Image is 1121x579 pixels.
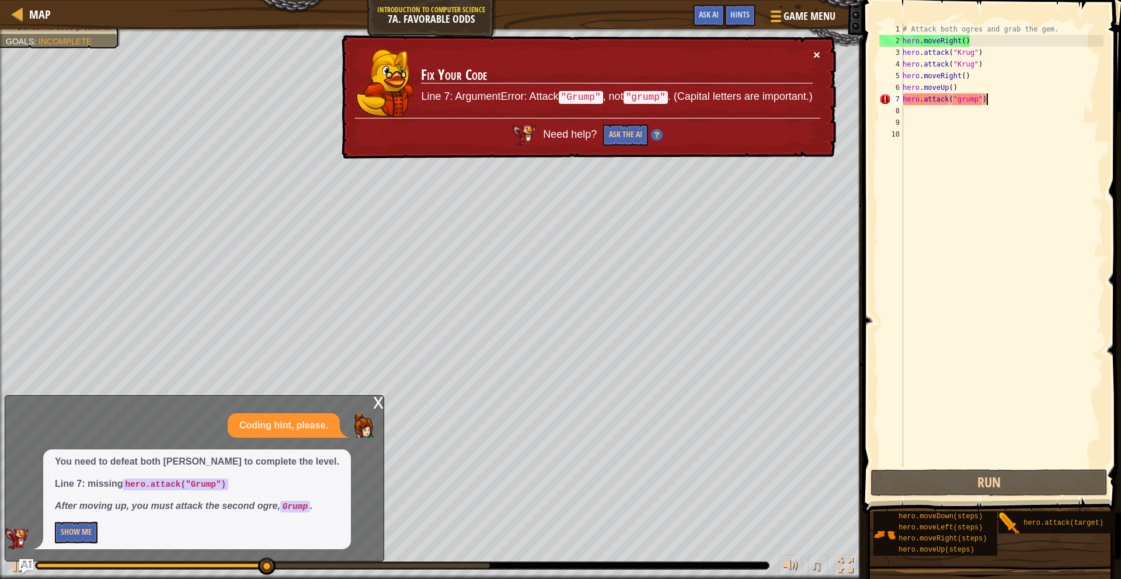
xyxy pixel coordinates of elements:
[813,48,820,61] button: ×
[351,414,375,438] img: Player
[356,49,414,117] img: duck_hushbaum.png
[879,58,903,70] div: 4
[6,555,29,579] button: ⌘ + P: Play
[513,124,536,145] img: AI
[761,5,843,32] button: Game Menu
[55,477,339,491] p: Line 7: missing
[123,479,228,490] code: hero.attack("Grump")
[871,469,1108,496] button: Run
[899,524,983,532] span: hero.moveLeft(steps)
[55,455,339,469] p: You need to defeat both [PERSON_NAME] to complete the level.
[5,528,29,549] img: AI
[421,67,812,83] h3: Fix Your Code
[808,555,828,579] button: ♫
[899,535,987,543] span: hero.moveRight(steps)
[651,129,663,141] img: Hint
[39,37,92,46] span: Incomplete
[879,82,903,93] div: 6
[19,559,33,573] button: Ask AI
[699,9,719,20] span: Ask AI
[810,557,822,574] span: ♫
[879,70,903,82] div: 5
[879,47,903,58] div: 3
[23,6,51,22] a: Map
[873,524,896,546] img: portrait.png
[373,396,384,407] div: x
[1023,519,1103,527] span: hero.attack(target)
[55,522,98,543] button: Show Me
[29,6,51,22] span: Map
[603,124,648,146] button: Ask the AI
[693,5,725,26] button: Ask AI
[899,512,983,521] span: hero.moveDown(steps)
[55,501,312,511] em: After moving up, you must attack the second ogre, .
[6,37,34,46] span: Goals
[421,89,812,104] p: Line 7: ArgumentError: Attack , not . (Capital letters are important.)
[879,35,903,47] div: 2
[784,9,835,24] span: Game Menu
[879,93,903,105] div: 7
[239,419,328,432] p: Coding hint, please.
[879,105,903,117] div: 8
[543,128,600,140] span: Need help?
[280,501,310,512] code: Grump
[879,117,903,128] div: 9
[899,546,974,554] span: hero.moveUp(steps)
[559,91,603,104] code: "Grump"
[34,37,39,46] span: :
[834,555,857,579] button: Toggle fullscreen
[730,9,750,20] span: Hints
[624,91,668,104] code: "grump"
[879,128,903,140] div: 10
[998,512,1021,535] img: portrait.png
[879,23,903,35] div: 1
[779,555,802,579] button: Adjust volume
